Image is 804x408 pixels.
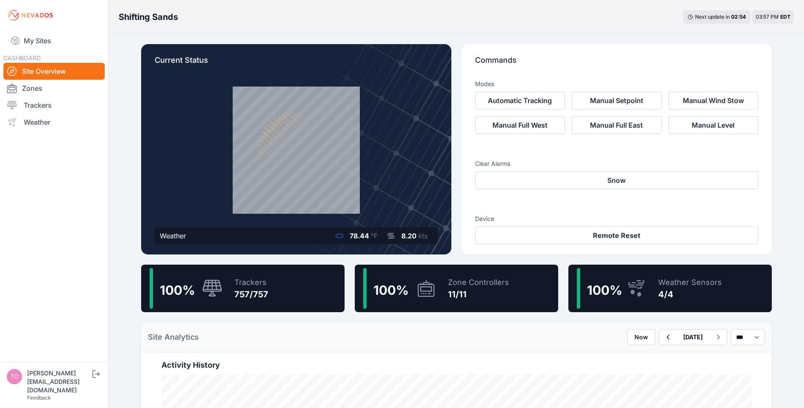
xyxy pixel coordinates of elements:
[27,394,51,401] a: Feedback
[448,277,509,288] div: Zone Controllers
[475,171,758,189] button: Snow
[475,54,758,73] p: Commands
[756,14,779,20] span: 03:57 PM
[695,14,730,20] span: Next update in
[572,92,662,109] button: Manual Setpoint
[350,232,369,240] span: 78.44
[119,11,178,23] h3: Shifting Sands
[3,80,105,97] a: Zones
[475,159,758,168] h3: Clear Alarms
[475,215,758,223] h3: Device
[27,369,91,394] div: [PERSON_NAME][EMAIL_ADDRESS][DOMAIN_NAME]
[668,116,758,134] button: Manual Level
[7,8,54,22] img: Nevados
[3,97,105,114] a: Trackers
[234,288,268,300] div: 757/757
[475,92,565,109] button: Automatic Tracking
[371,232,378,240] span: °F
[668,92,758,109] button: Manual Wind Stow
[160,231,186,241] div: Weather
[731,14,746,20] div: 02 : 54
[148,331,199,343] h2: Site Analytics
[401,232,417,240] span: 8.20
[676,330,709,345] button: [DATE]
[161,359,751,371] h2: Activity History
[234,277,268,288] div: Trackers
[627,329,655,345] button: Now
[568,265,772,312] a: 100%Weather Sensors4/4
[355,265,558,312] a: 100%Zone Controllers11/11
[3,31,105,51] a: My Sites
[373,282,409,298] span: 100 %
[448,288,509,300] div: 11/11
[475,116,565,134] button: Manual Full West
[658,277,722,288] div: Weather Sensors
[3,63,105,80] a: Site Overview
[572,116,662,134] button: Manual Full East
[780,14,790,20] span: EDT
[658,288,722,300] div: 4/4
[160,282,195,298] span: 100 %
[119,6,178,28] nav: Breadcrumb
[475,226,758,244] button: Remote Reset
[418,232,428,240] span: kts
[141,265,345,312] a: 100%Trackers757/757
[3,114,105,131] a: Weather
[7,369,22,384] img: tom.root@energixrenewables.com
[3,54,41,61] span: DASHBOARD
[475,80,494,88] h3: Modes
[155,54,438,73] p: Current Status
[587,282,622,298] span: 100 %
